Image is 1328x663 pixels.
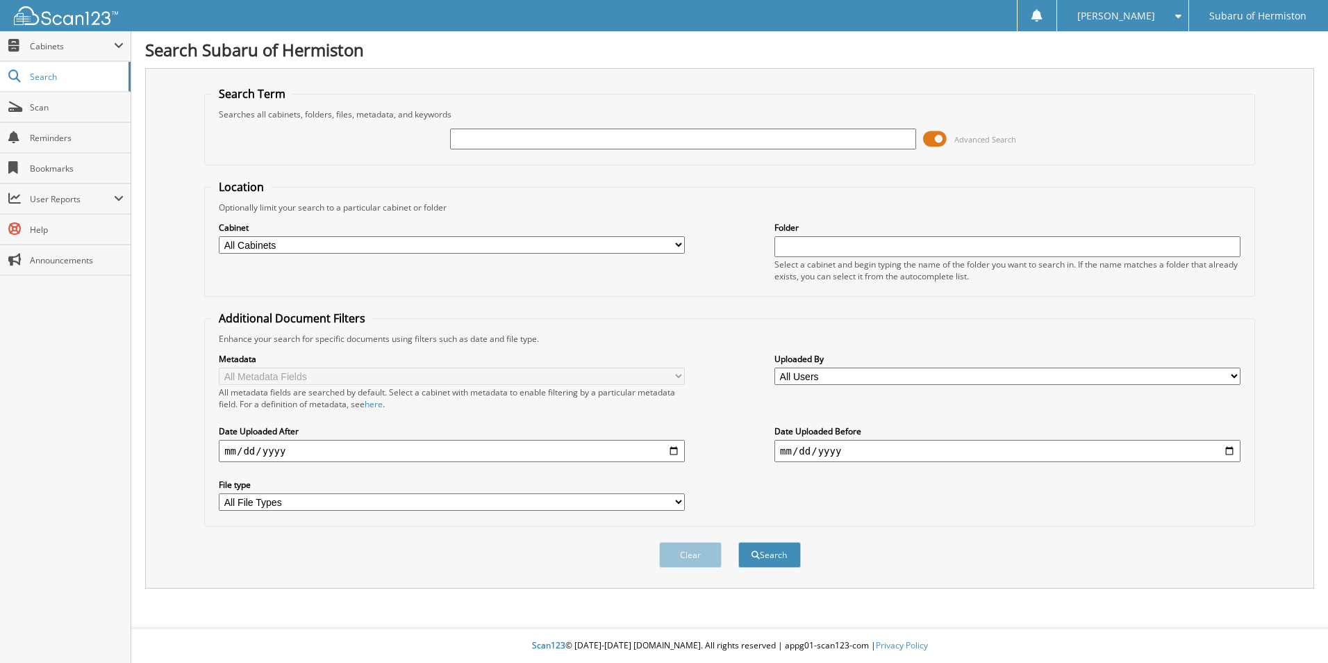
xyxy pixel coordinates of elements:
div: © [DATE]-[DATE] [DOMAIN_NAME]. All rights reserved | appg01-scan123-com | [131,629,1328,663]
span: User Reports [30,193,114,205]
span: Subaru of Hermiston [1209,12,1306,20]
label: File type [219,479,685,491]
span: Scan [30,101,124,113]
span: Announcements [30,254,124,266]
div: All metadata fields are searched by default. Select a cabinet with metadata to enable filtering b... [219,386,685,410]
span: Scan123 [532,639,565,651]
div: Select a cabinet and begin typing the name of the folder you want to search in. If the name match... [774,259,1240,282]
legend: Additional Document Filters [212,311,372,326]
div: Enhance your search for specific documents using filters such as date and file type. [212,333,1247,345]
legend: Search Term [212,86,292,101]
label: Metadata [219,353,685,365]
span: [PERSON_NAME] [1077,12,1155,20]
span: Search [30,71,122,83]
span: Reminders [30,132,124,144]
div: Optionally limit your search to a particular cabinet or folder [212,202,1247,213]
span: Cabinets [30,40,114,52]
div: Searches all cabinets, folders, files, metadata, and keywords [212,108,1247,120]
span: Advanced Search [954,134,1016,145]
h1: Search Subaru of Hermiston [145,38,1314,61]
label: Cabinet [219,222,685,234]
span: Help [30,224,124,236]
label: Date Uploaded After [219,425,685,437]
button: Search [738,542,801,568]
legend: Location [212,179,271,195]
input: end [774,440,1240,462]
a: Privacy Policy [876,639,928,651]
span: Bookmarks [30,163,124,174]
label: Folder [774,222,1240,234]
label: Date Uploaded Before [774,425,1240,437]
input: start [219,440,685,462]
label: Uploaded By [774,353,1240,365]
button: Clear [659,542,722,568]
img: scan123-logo-white.svg [14,6,118,25]
a: here [365,398,383,410]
